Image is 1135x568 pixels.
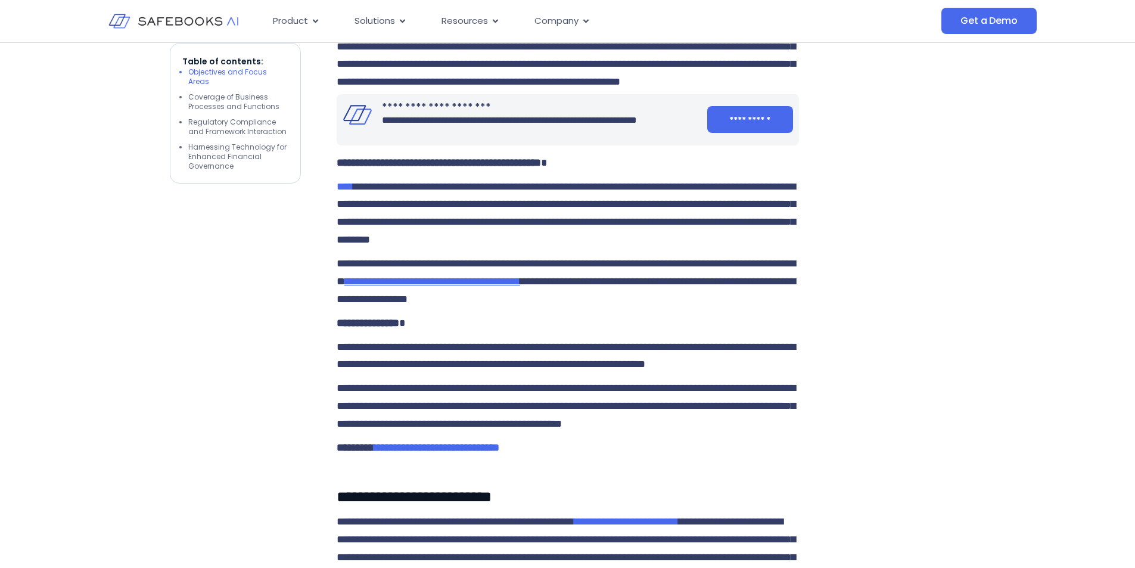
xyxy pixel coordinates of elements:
p: Table of contents: [182,55,288,67]
span: Company [534,14,579,28]
li: Objectives and Focus Areas [188,67,288,86]
div: Menu Toggle [263,10,822,33]
span: Solutions [355,14,395,28]
span: Get a Demo [960,15,1017,27]
nav: Menu [263,10,822,33]
li: Coverage of Business Processes and Functions [188,92,288,111]
a: Get a Demo [941,8,1036,34]
li: Harnessing Technology for Enhanced Financial Governance [188,142,288,171]
li: Regulatory Compliance and Framework Interaction [188,117,288,136]
span: Resources [441,14,488,28]
span: Product [273,14,308,28]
